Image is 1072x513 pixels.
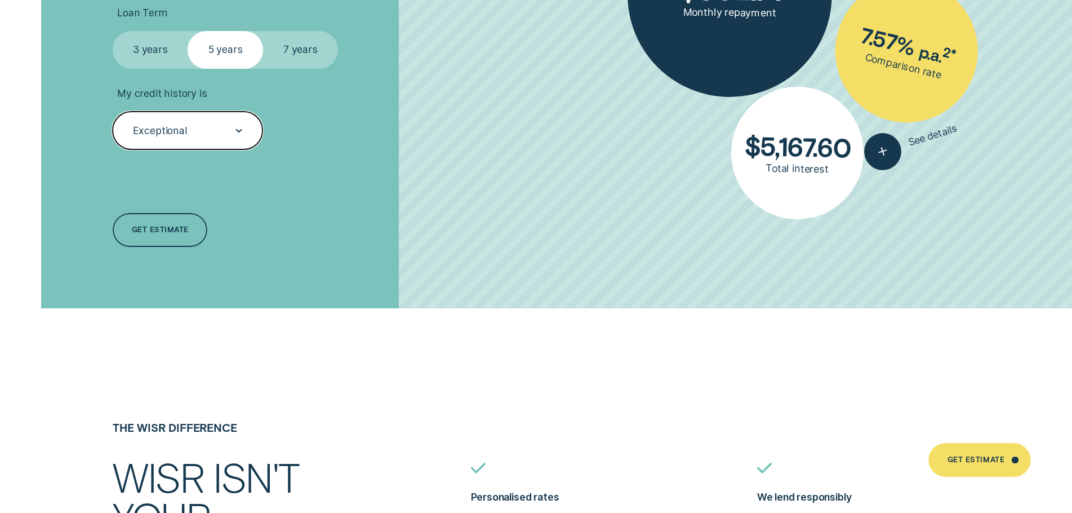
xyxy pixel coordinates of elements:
label: 5 years [188,31,263,69]
label: 7 years [263,31,338,69]
button: See details [860,110,963,175]
label: Personalised rates [471,491,559,503]
span: My credit history is [117,87,207,100]
span: Loan Term [117,7,167,19]
a: Get Estimate [928,443,1030,477]
label: 3 years [113,31,188,69]
div: Exceptional [133,125,188,137]
label: We lend responsibly [757,491,852,503]
h4: The Wisr Difference [113,421,386,434]
a: Get estimate [113,213,207,247]
span: See details [907,122,959,149]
